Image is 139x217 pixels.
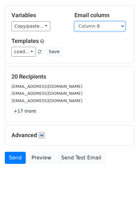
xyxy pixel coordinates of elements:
a: Load... [11,47,36,57]
a: Templates [11,38,39,44]
a: Preview [27,152,55,164]
a: Copy/paste... [11,21,50,31]
h5: Variables [11,12,65,19]
iframe: Chat Widget [107,186,139,217]
a: Send [5,152,26,164]
h5: Email column [74,12,128,19]
a: Send Test Email [57,152,105,164]
a: +17 more [11,107,38,115]
small: [EMAIL_ADDRESS][DOMAIN_NAME] [11,84,82,89]
h5: Advanced [11,132,128,139]
small: [EMAIL_ADDRESS][DOMAIN_NAME] [11,91,82,96]
h5: 20 Recipients [11,73,128,80]
button: Save [46,47,62,57]
small: [EMAIL_ADDRESS][DOMAIN_NAME] [11,98,82,103]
